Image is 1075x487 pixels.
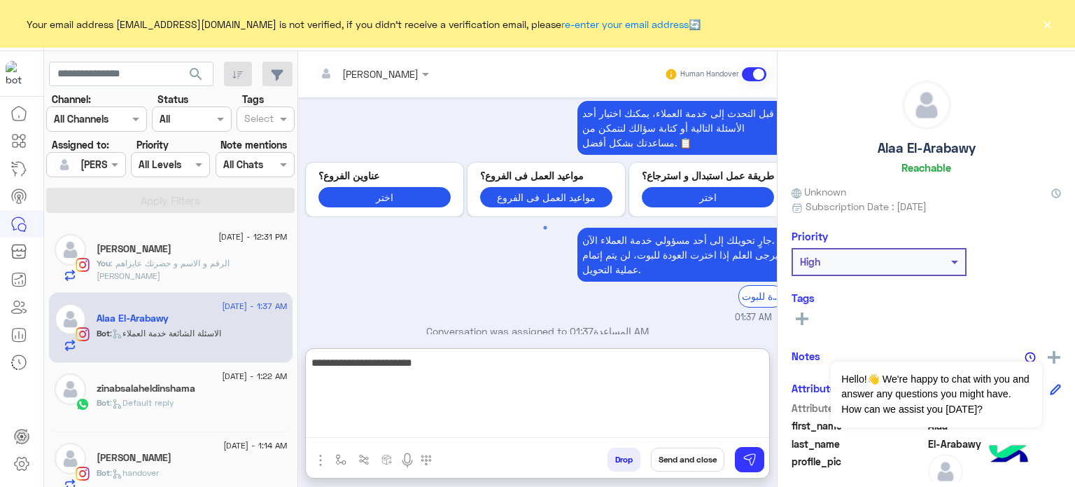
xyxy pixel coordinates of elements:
h5: Haneen [97,452,171,464]
span: : الاسئلة الشائعة خدمة العملاء [110,328,221,338]
img: Trigger scenario [358,454,370,465]
p: 15/9/2025, 1:37 AM [577,228,787,282]
h5: zinabsalaheldinshama [97,383,195,395]
p: Conversation was assigned to المساعدة [304,324,772,338]
div: Select [242,111,274,129]
span: [DATE] - 12:31 PM [218,231,287,243]
span: Hello!👋 We're happy to chat with you and answer any questions you might have. How can we assist y... [831,362,1041,427]
span: Unknown [792,184,846,199]
img: defaultAdmin.png [55,443,86,474]
h6: Reachable [901,161,951,174]
img: send attachment [312,452,329,469]
h5: Alaa El-Arabawy [878,140,976,156]
img: Instagram [76,327,90,341]
button: مواعيد العمل فى الفروع [480,187,612,207]
img: defaultAdmin.png [55,155,74,174]
span: El-Arabawy [928,437,1062,451]
button: اختر [642,187,774,207]
span: Your email address [EMAIL_ADDRESS][DOMAIN_NAME] is not verified, if you didn't receive a verifica... [27,17,701,32]
img: 919860931428189 [6,61,31,86]
span: Attribute Name [792,401,925,416]
span: Bot [97,397,110,408]
span: You [97,258,111,268]
button: Send and close [651,448,724,472]
span: last_name [792,437,925,451]
img: hulul-logo.png [984,431,1033,480]
span: profile_pic [792,454,925,486]
span: first_name [792,418,925,433]
label: Priority [136,137,169,152]
label: Assigned to: [52,137,109,152]
img: select flow [335,454,346,465]
button: Apply Filters [46,188,295,213]
img: send message [743,453,757,467]
span: [DATE] - 1:22 AM [222,370,287,383]
span: 01:37 AM [570,325,649,337]
span: [DATE] - 1:14 AM [223,439,287,452]
img: make a call [421,455,432,466]
h6: Priority [792,230,828,242]
h6: Tags [792,291,1061,304]
button: × [1040,17,1054,31]
button: 1 of 1 [538,221,552,235]
img: Instagram [76,258,90,272]
button: select flow [330,448,353,471]
label: Note mentions [220,137,287,152]
img: defaultAdmin.png [55,373,86,405]
img: defaultAdmin.png [55,303,86,335]
p: 15/9/2025, 1:37 AM [577,101,787,155]
span: الرقم و الاسم و حضرتك عايزاهم علي ايه [97,258,230,281]
img: defaultAdmin.png [903,81,950,129]
span: Subscription Date : [DATE] [806,199,927,214]
button: اختر [318,187,451,207]
img: add [1048,351,1060,364]
img: Instagram [76,467,90,481]
img: send voice note [399,452,416,469]
small: Human Handover [680,69,739,80]
button: search [179,62,213,92]
img: create order [381,454,393,465]
p: طريقة عمل استبدال و استرجاع؟ [642,168,774,183]
button: Trigger scenario [353,448,376,471]
h5: Dalia Magdy [97,243,171,255]
h6: Attributes [792,382,841,395]
span: Bot [97,328,110,338]
span: 01:37 AM [735,311,772,324]
span: [DATE] - 1:37 AM [222,300,287,313]
button: Drop [607,448,640,472]
p: عناوين الفروع؟ [318,168,451,183]
h6: Notes [792,350,820,362]
label: Status [157,92,188,107]
img: WhatsApp [76,397,90,411]
a: re-enter your email address [561,18,689,30]
div: العودة للبوت [738,285,784,307]
h5: Alaa El-Arabawy [97,313,169,324]
span: : handover [110,467,159,478]
label: Channel: [52,92,91,107]
button: create order [376,448,399,471]
span: : Default reply [110,397,174,408]
img: defaultAdmin.png [55,234,86,266]
span: Bot [97,467,110,478]
p: مواعيد العمل فى الفروع؟ [480,168,612,183]
label: Tags [242,92,264,107]
span: search [188,66,204,83]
